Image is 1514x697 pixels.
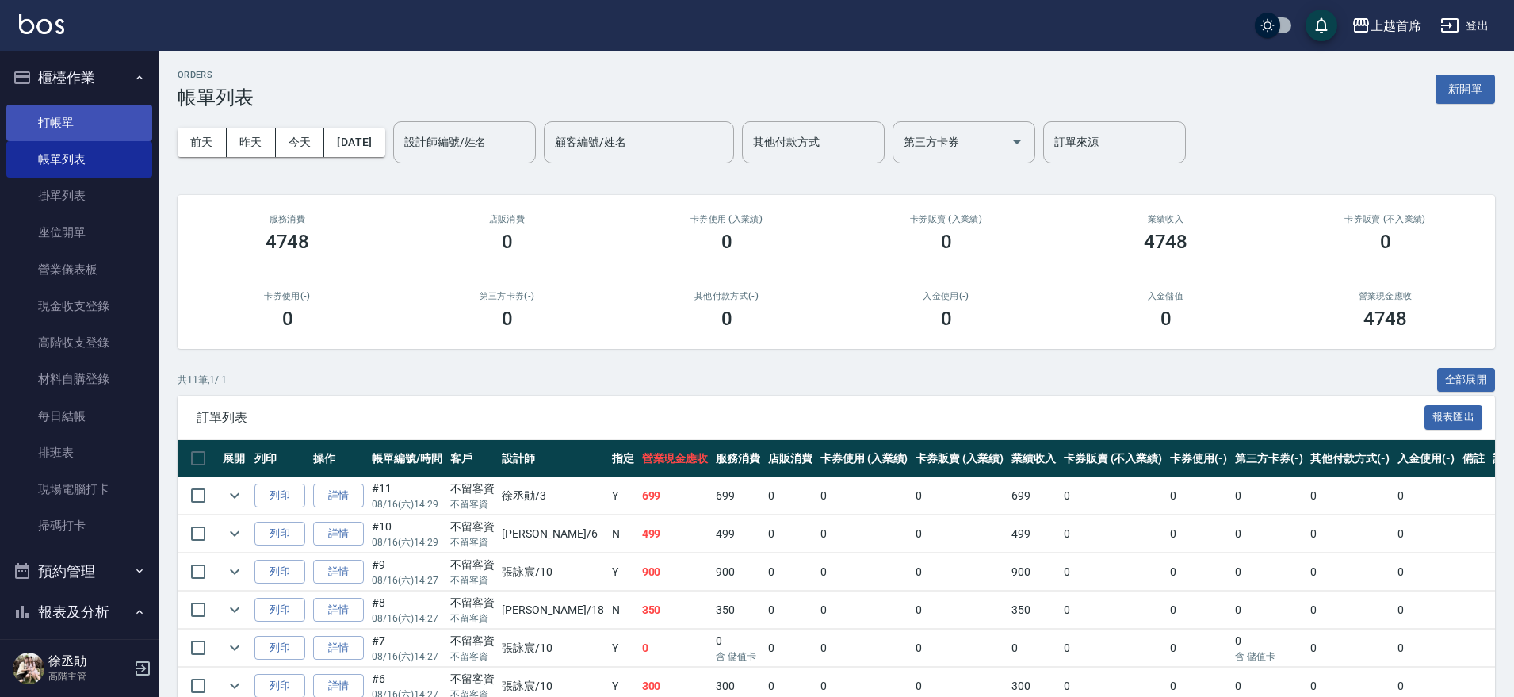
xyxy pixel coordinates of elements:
[764,592,816,629] td: 0
[712,515,764,553] td: 499
[1371,16,1421,36] div: 上越首席
[1007,630,1060,667] td: 0
[372,497,442,511] p: 08/16 (六) 14:29
[324,128,384,157] button: [DATE]
[1345,10,1428,42] button: 上越首席
[912,553,1007,591] td: 0
[712,630,764,667] td: 0
[368,515,446,553] td: #10
[608,553,638,591] td: Y
[450,519,495,535] div: 不留客資
[6,639,152,676] a: 報表目錄
[1436,81,1495,96] a: 新開單
[498,477,607,515] td: 徐丞勛 /3
[721,308,732,330] h3: 0
[1235,649,1303,664] p: 含 儲值卡
[816,553,912,591] td: 0
[636,291,817,301] h2: 其他付款方式(-)
[1394,630,1459,667] td: 0
[13,653,44,684] img: Person
[912,592,1007,629] td: 0
[1437,368,1496,393] button: 全部展開
[372,611,442,626] p: 08/16 (六) 14:27
[608,440,638,477] th: 指定
[638,553,713,591] td: 900
[1231,630,1307,667] td: 0
[6,178,152,214] a: 掛單列表
[1166,440,1231,477] th: 卡券使用(-)
[912,477,1007,515] td: 0
[712,440,764,477] th: 服務消費
[368,553,446,591] td: #9
[1424,405,1483,430] button: 報表匯出
[498,630,607,667] td: 張詠宸 /10
[6,507,152,544] a: 掃碼打卡
[1231,515,1307,553] td: 0
[450,557,495,573] div: 不留客資
[313,636,364,661] a: 詳情
[1306,515,1394,553] td: 0
[6,471,152,507] a: 現場電腦打卡
[372,535,442,550] p: 08/16 (六) 14:29
[313,484,364,508] a: 詳情
[6,288,152,324] a: 現金收支登錄
[6,435,152,471] a: 排班表
[1007,440,1060,477] th: 業績收入
[941,231,952,253] h3: 0
[276,128,325,157] button: 今天
[1007,477,1060,515] td: 699
[1394,440,1459,477] th: 入金使用(-)
[1306,10,1337,41] button: save
[1394,477,1459,515] td: 0
[764,440,816,477] th: 店販消費
[1363,308,1408,330] h3: 4748
[1166,477,1231,515] td: 0
[941,308,952,330] h3: 0
[6,551,152,592] button: 預約管理
[764,515,816,553] td: 0
[1231,553,1307,591] td: 0
[313,598,364,622] a: 詳情
[6,592,152,633] button: 報表及分析
[1434,11,1495,40] button: 登出
[498,553,607,591] td: 張詠宸 /10
[48,653,129,669] h5: 徐丞勛
[1166,553,1231,591] td: 0
[450,671,495,687] div: 不留客資
[6,324,152,361] a: 高階收支登錄
[608,630,638,667] td: Y
[178,86,254,109] h3: 帳單列表
[1294,291,1476,301] h2: 營業現金應收
[502,308,513,330] h3: 0
[1306,440,1394,477] th: 其他付款方式(-)
[764,477,816,515] td: 0
[178,128,227,157] button: 前天
[313,560,364,584] a: 詳情
[716,649,760,664] p: 含 儲值卡
[450,535,495,550] p: 不留客資
[450,481,495,497] div: 不留客資
[368,440,446,477] th: 帳單編號/時間
[223,636,247,660] button: expand row
[855,291,1037,301] h2: 入金使用(-)
[450,649,495,664] p: 不留客資
[197,410,1424,426] span: 訂單列表
[1144,231,1188,253] h3: 4748
[250,440,309,477] th: 列印
[1294,214,1476,224] h2: 卡券販賣 (不入業績)
[1060,515,1166,553] td: 0
[1166,592,1231,629] td: 0
[6,214,152,251] a: 座位開單
[6,57,152,98] button: 櫃檯作業
[223,560,247,584] button: expand row
[1075,214,1256,224] h2: 業績收入
[912,630,1007,667] td: 0
[712,553,764,591] td: 900
[6,361,152,397] a: 材料自購登錄
[309,440,368,477] th: 操作
[1007,515,1060,553] td: 499
[372,573,442,588] p: 08/16 (六) 14:27
[266,231,310,253] h3: 4748
[816,477,912,515] td: 0
[816,440,912,477] th: 卡券使用 (入業績)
